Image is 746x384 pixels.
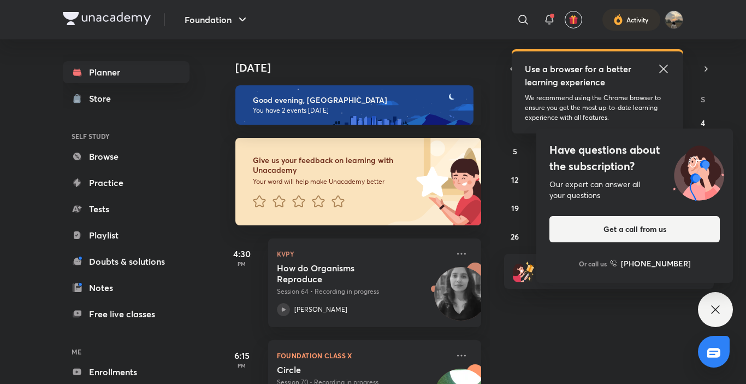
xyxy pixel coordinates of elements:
[63,12,151,28] a: Company Logo
[379,138,481,225] img: feedback_image
[506,228,524,245] button: October 26, 2025
[220,349,264,362] h5: 6:15
[220,247,264,260] h5: 4:30
[220,362,264,369] p: PM
[525,62,633,89] h5: Use a browser for a better learning experience
[506,142,524,160] button: October 5, 2025
[63,88,190,109] a: Store
[610,258,691,269] a: [PHONE_NUMBER]
[178,9,256,31] button: Foundation
[63,61,190,83] a: Planner
[277,263,413,284] h5: How do Organisms Reproduce
[63,251,190,272] a: Doubts & solutions
[63,127,190,146] h6: SELF STUDY
[253,95,464,105] h6: Good evening, [GEOGRAPHIC_DATA]
[63,303,190,325] a: Free live classes
[569,15,578,25] img: avatar
[511,231,519,242] abbr: October 26, 2025
[565,11,582,28] button: avatar
[220,260,264,267] p: PM
[253,106,464,115] p: You have 2 events [DATE]
[277,247,448,260] p: KVPY
[549,179,720,201] div: Our expert can answer all your questions
[579,259,607,269] p: Or call us
[63,146,190,167] a: Browse
[63,12,151,25] img: Company Logo
[613,13,623,26] img: activity
[549,216,720,242] button: Get a call from us
[89,92,117,105] div: Store
[294,305,347,315] p: [PERSON_NAME]
[235,61,492,74] h4: [DATE]
[506,171,524,188] button: October 12, 2025
[277,349,448,362] p: Foundation Class X
[665,10,683,29] img: Samaira kai
[513,260,535,282] img: referral
[63,342,190,361] h6: ME
[253,177,412,186] p: Your word will help make Unacademy better
[253,155,412,175] h6: Give us your feedback on learning with Unacademy
[701,94,705,104] abbr: Saturday
[277,364,413,375] h5: Circle
[511,203,519,213] abbr: October 19, 2025
[63,224,190,246] a: Playlist
[621,258,691,269] h6: [PHONE_NUMBER]
[63,361,190,383] a: Enrollments
[506,199,524,217] button: October 19, 2025
[63,198,190,220] a: Tests
[235,85,473,125] img: evening
[525,93,670,123] p: We recommend using the Chrome browser to ensure you get the most up-to-date learning experience w...
[513,146,517,156] abbr: October 5, 2025
[63,172,190,194] a: Practice
[694,114,712,131] button: October 4, 2025
[664,142,733,201] img: ttu_illustration_new.svg
[511,174,518,185] abbr: October 12, 2025
[63,277,190,299] a: Notes
[277,287,448,296] p: Session 64 • Recording in progress
[549,142,720,174] h4: Have questions about the subscription?
[701,118,705,128] abbr: October 4, 2025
